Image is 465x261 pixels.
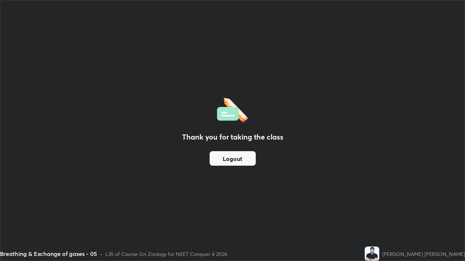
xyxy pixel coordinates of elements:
div: • [100,250,102,258]
img: offlineFeedback.1438e8b3.svg [217,95,248,123]
div: L35 of Course On Zoology for NEET Conquer 4 2026 [105,250,227,258]
h2: Thank you for taking the class [182,132,283,142]
button: Logout [210,151,256,166]
div: [PERSON_NAME] [PERSON_NAME] [382,250,465,258]
img: 54718f5cc6424ee29a7c9693f4c7f7b6.jpg [365,246,379,261]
